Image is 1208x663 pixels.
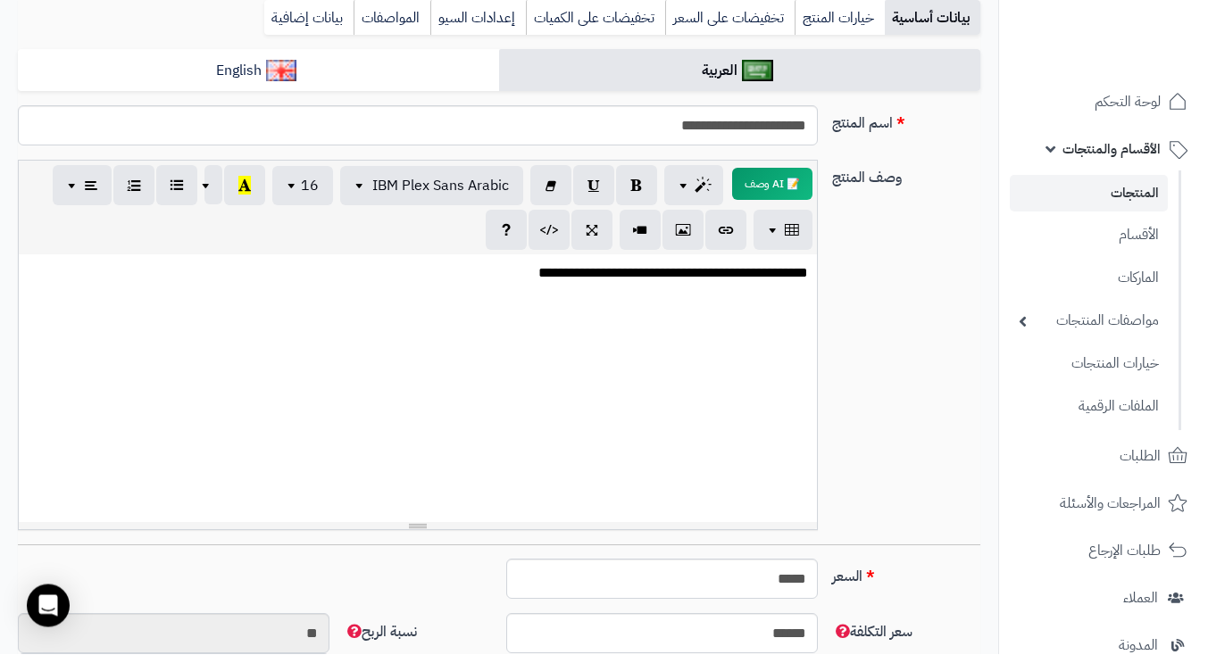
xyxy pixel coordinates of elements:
[1010,396,1168,435] a: الملفات الرقمية
[1010,225,1168,263] a: الأقسام
[1010,184,1168,220] a: المنتجات
[1010,311,1168,349] a: مواصفات المنتجات
[1010,443,1197,486] a: الطلبات
[1060,500,1161,525] span: المراجعات والأسئلة
[1010,585,1197,628] a: العملاء
[1010,491,1197,534] a: المراجعات والأسئلة
[301,185,319,206] span: 16
[344,631,417,652] span: نسبة الربح
[1010,268,1168,306] a: الماركات
[1088,547,1161,572] span: طلبات الإرجاع
[372,185,509,206] span: IBM Plex Sans Arabic
[825,170,987,198] label: وصف المنتج
[825,568,987,597] label: السعر
[832,631,912,652] span: سعر التكلفة
[885,10,980,46] a: بيانات أساسية
[742,70,773,91] img: العربية
[340,176,523,215] button: IBM Plex Sans Arabic
[1062,145,1161,170] span: الأقسام والمنتجات
[1095,98,1161,123] span: لوحة التحكم
[1010,353,1168,392] a: خيارات المنتجات
[1010,89,1197,132] a: لوحة التحكم
[665,10,795,46] a: تخفيضات على السعر
[430,10,526,46] a: إعدادات السيو
[1123,594,1158,619] span: العملاء
[825,115,987,144] label: اسم المنتج
[27,593,70,636] div: Open Intercom Messenger
[795,10,885,46] a: خيارات المنتج
[526,10,665,46] a: تخفيضات على الكميات
[499,59,980,103] a: العربية
[732,178,812,210] button: 📝 AI وصف
[264,10,354,46] a: بيانات إضافية
[1120,452,1161,477] span: الطلبات
[18,59,499,103] a: English
[266,70,297,91] img: English
[1010,538,1197,581] a: طلبات الإرجاع
[354,10,430,46] a: المواصفات
[272,176,333,215] button: 16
